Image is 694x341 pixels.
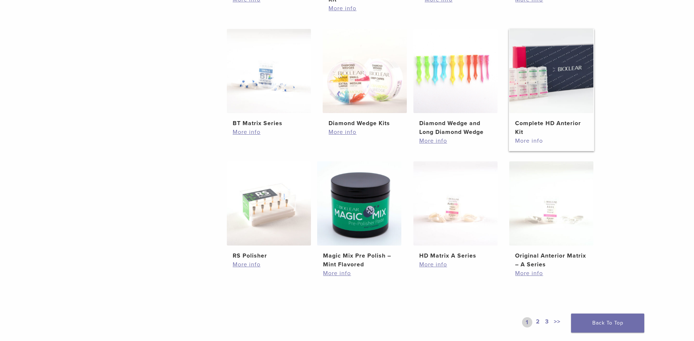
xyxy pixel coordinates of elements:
img: HD Matrix A Series [413,161,498,246]
h2: HD Matrix A Series [419,251,492,260]
a: Diamond Wedge KitsDiamond Wedge Kits [322,29,408,128]
a: Diamond Wedge and Long Diamond WedgeDiamond Wedge and Long Diamond Wedge [413,29,498,136]
a: More info [419,136,492,145]
a: 2 [534,317,541,327]
a: More info [515,136,588,145]
h2: Diamond Wedge and Long Diamond Wedge [419,119,492,136]
h2: Diamond Wedge Kits [329,119,401,128]
img: Diamond Wedge Kits [323,29,407,113]
a: More info [323,269,395,278]
img: Magic Mix Pre Polish - Mint Flavored [317,161,401,246]
a: RS PolisherRS Polisher [226,161,312,260]
a: 1 [522,317,532,327]
img: Original Anterior Matrix - A Series [509,161,593,246]
img: BT Matrix Series [227,29,311,113]
a: Complete HD Anterior KitComplete HD Anterior Kit [509,29,594,136]
a: HD Matrix A SeriesHD Matrix A Series [413,161,498,260]
img: Complete HD Anterior Kit [509,29,593,113]
a: Original Anterior Matrix - A SeriesOriginal Anterior Matrix – A Series [509,161,594,269]
img: Diamond Wedge and Long Diamond Wedge [413,29,498,113]
h2: Complete HD Anterior Kit [515,119,588,136]
a: More info [233,260,305,269]
a: 3 [544,317,550,327]
a: More info [515,269,588,278]
a: BT Matrix SeriesBT Matrix Series [226,29,312,128]
a: More info [329,128,401,136]
img: RS Polisher [227,161,311,246]
h2: RS Polisher [233,251,305,260]
a: Back To Top [571,314,644,333]
a: More info [233,128,305,136]
h2: Magic Mix Pre Polish – Mint Flavored [323,251,395,269]
a: >> [552,317,562,327]
h2: BT Matrix Series [233,119,305,128]
h2: Original Anterior Matrix – A Series [515,251,588,269]
a: Magic Mix Pre Polish - Mint FlavoredMagic Mix Pre Polish – Mint Flavored [317,161,402,269]
a: More info [419,260,492,269]
a: More info [329,4,401,13]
